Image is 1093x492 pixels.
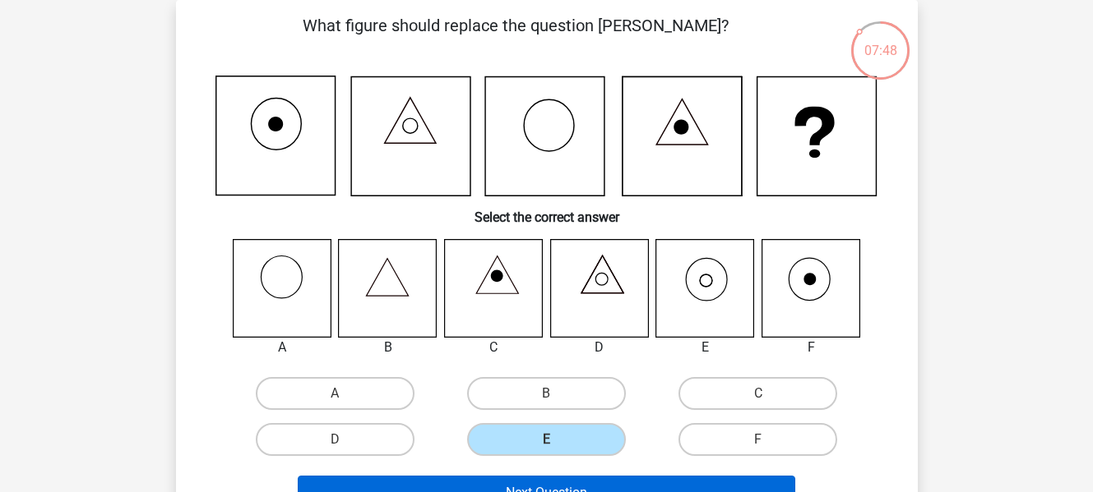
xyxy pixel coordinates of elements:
[256,377,415,410] label: A
[256,423,415,456] label: D
[749,338,873,357] div: F
[678,377,837,410] label: C
[850,20,911,61] div: 07:48
[538,338,662,357] div: D
[202,13,830,62] p: What figure should replace the question [PERSON_NAME]?
[467,423,626,456] label: E
[678,423,837,456] label: F
[432,338,556,357] div: C
[202,196,892,225] h6: Select the correct answer
[467,377,626,410] label: B
[643,338,767,357] div: E
[220,338,345,357] div: A
[326,338,450,357] div: B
